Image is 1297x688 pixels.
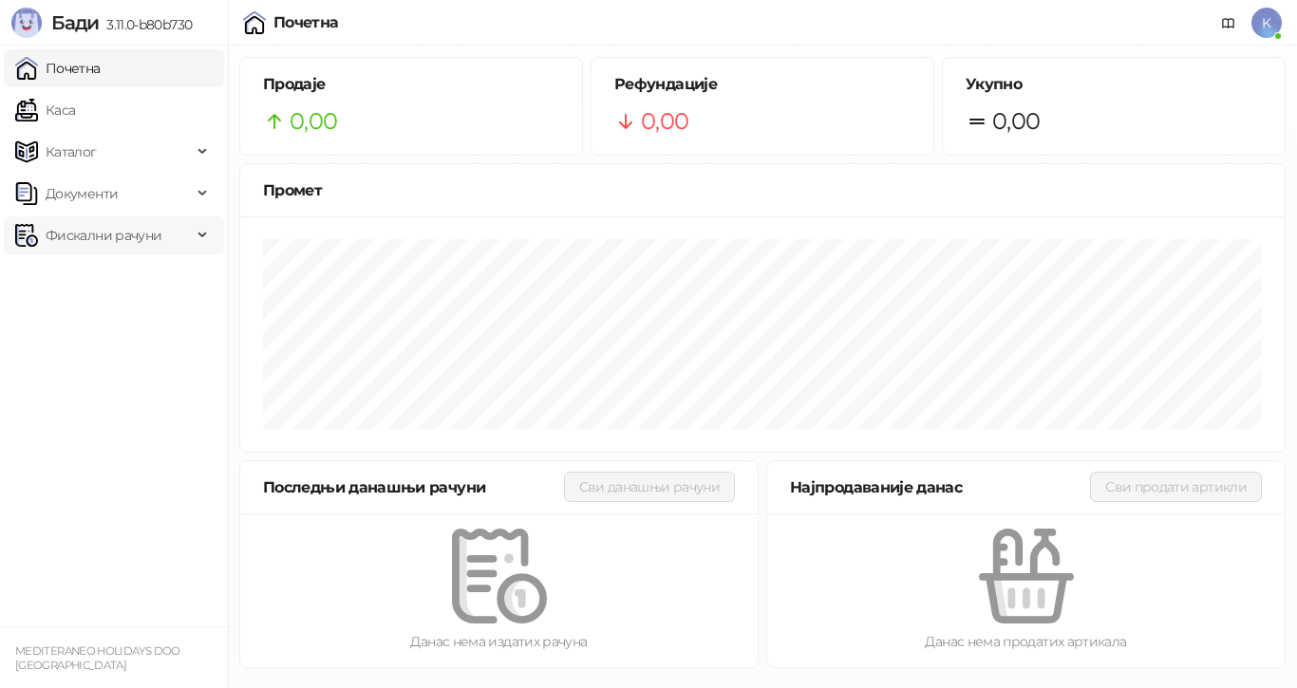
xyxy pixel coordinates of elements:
[263,73,559,96] h5: Продаје
[46,216,161,254] span: Фискални рачуни
[641,103,688,139] span: 0,00
[99,16,192,33] span: 3.11.0-b80b730
[966,73,1262,96] h5: Укупно
[614,73,911,96] h5: Рефундације
[263,178,1262,202] div: Промет
[992,103,1040,139] span: 0,00
[11,8,42,38] img: Logo
[46,175,118,213] span: Документи
[15,91,75,129] a: Каса
[290,103,337,139] span: 0,00
[15,644,180,672] small: MEDITERANEO HOLIDAYS DOO [GEOGRAPHIC_DATA]
[271,631,727,652] div: Данас нема издатих рачуна
[564,472,735,502] button: Сви данашњи рачуни
[273,15,339,30] div: Почетна
[51,11,99,34] span: Бади
[1251,8,1282,38] span: K
[798,631,1254,652] div: Данас нема продатих артикала
[1213,8,1244,38] a: Документација
[15,49,101,87] a: Почетна
[263,475,564,499] div: Последњи данашњи рачуни
[790,475,1090,499] div: Најпродаваније данас
[1090,472,1262,502] button: Сви продати артикли
[46,133,97,171] span: Каталог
